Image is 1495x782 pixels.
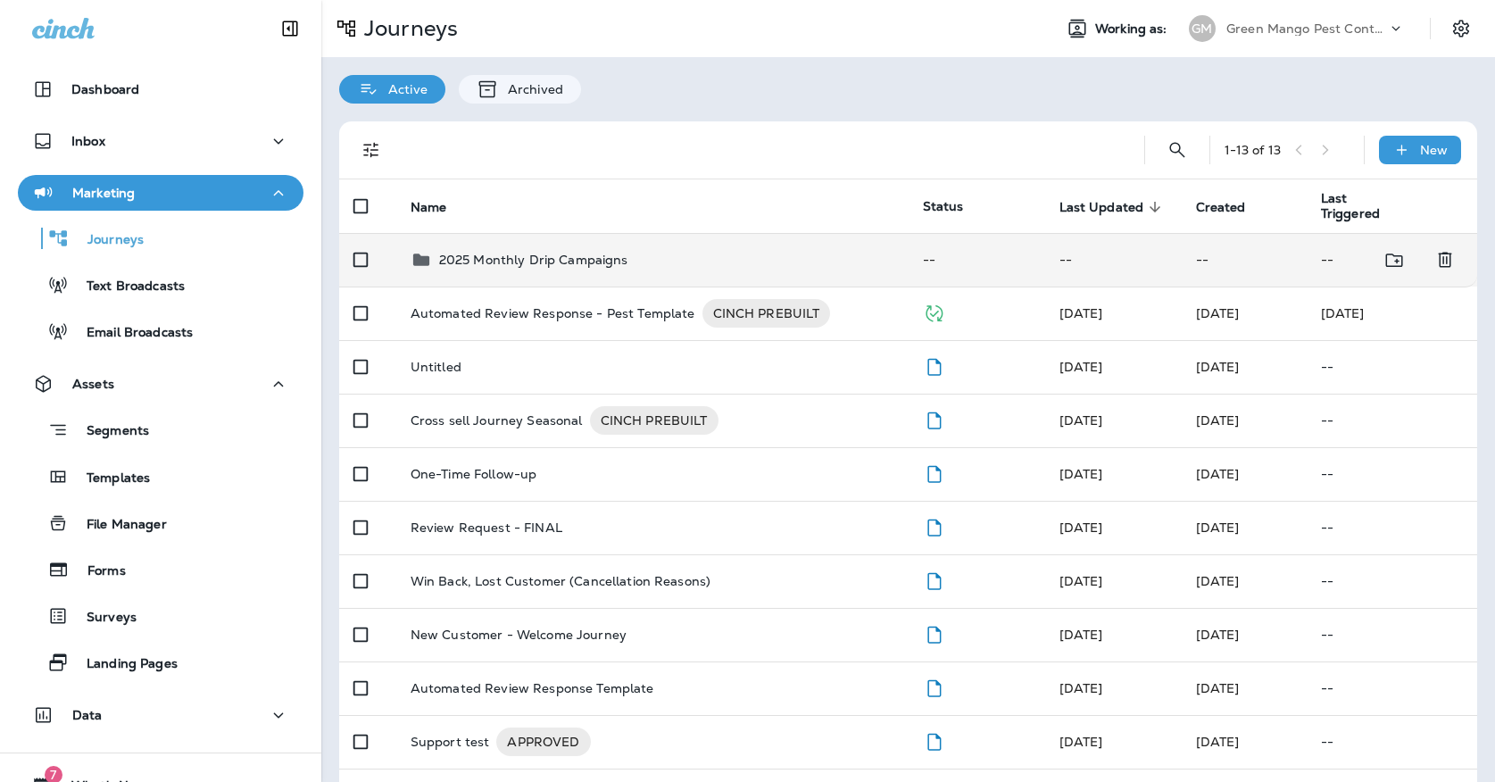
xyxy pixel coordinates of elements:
[1196,680,1240,696] span: J-P Scoville
[1225,143,1281,157] div: 1 - 13 of 13
[1307,287,1477,340] td: [DATE]
[1196,200,1246,215] span: Created
[923,357,945,373] span: Draft
[70,563,126,580] p: Forms
[1196,412,1240,428] span: J-P Scoville
[357,15,458,42] p: Journeys
[71,82,139,96] p: Dashboard
[411,728,490,756] p: Support test
[1059,305,1103,321] span: Caitlyn Harney
[411,628,627,642] p: New Customer - Welcome Journey
[69,423,149,441] p: Segments
[18,312,303,350] button: Email Broadcasts
[69,517,167,534] p: File Manager
[1095,21,1171,37] span: Working as:
[1159,132,1195,168] button: Search Journeys
[18,551,303,588] button: Forms
[18,697,303,733] button: Data
[923,571,945,587] span: Draft
[72,186,135,200] p: Marketing
[1059,680,1103,696] span: J-P Scoville
[69,610,137,627] p: Surveys
[499,82,563,96] p: Archived
[1321,360,1463,374] p: --
[18,220,303,257] button: Journeys
[1307,233,1421,287] td: --
[1059,734,1103,750] span: J-P Scoville
[1321,628,1463,642] p: --
[1196,305,1240,321] span: Caitlyn Harney
[1059,359,1103,375] span: Jason Munk
[923,732,945,748] span: Draft
[18,411,303,449] button: Segments
[923,625,945,641] span: Draft
[411,299,695,328] p: Automated Review Response - Pest Template
[496,728,590,756] div: APPROVED
[1321,520,1463,535] p: --
[1059,199,1167,215] span: Last Updated
[72,377,114,391] p: Assets
[1196,359,1240,375] span: Jason Munk
[923,198,964,214] span: Status
[411,200,447,215] span: Name
[265,11,315,46] button: Collapse Sidebar
[69,325,193,342] p: Email Broadcasts
[1226,21,1387,36] p: Green Mango Pest Control
[1059,412,1103,428] span: J-P Scoville
[18,597,303,635] button: Surveys
[69,656,178,673] p: Landing Pages
[71,134,105,148] p: Inbox
[1196,734,1240,750] span: J-P Scoville
[1059,627,1103,643] span: J-P Scoville
[18,123,303,159] button: Inbox
[909,233,1045,287] td: --
[702,299,831,328] div: CINCH PREBUILT
[1196,573,1240,589] span: J-P Scoville
[18,504,303,542] button: File Manager
[1321,413,1463,428] p: --
[18,366,303,402] button: Assets
[1196,466,1240,482] span: J-P Scoville
[1182,233,1307,287] td: --
[69,279,185,295] p: Text Broadcasts
[923,304,945,320] span: Published
[1059,520,1103,536] span: J-P Scoville
[1321,735,1463,749] p: --
[1427,242,1463,279] button: Delete
[72,708,103,722] p: Data
[18,644,303,681] button: Landing Pages
[1321,681,1463,695] p: --
[411,520,562,535] p: Review Request - FINAL
[411,467,537,481] p: One-Time Follow-up
[590,406,718,435] div: CINCH PREBUILT
[411,406,583,435] p: Cross sell Journey Seasonal
[69,470,150,487] p: Templates
[1321,574,1463,588] p: --
[70,232,144,249] p: Journeys
[923,678,945,695] span: Draft
[18,458,303,495] button: Templates
[1445,12,1477,45] button: Settings
[439,253,628,267] p: 2025 Monthly Drip Campaigns
[1059,573,1103,589] span: J-P Scoville
[590,412,718,429] span: CINCH PREBUILT
[18,71,303,107] button: Dashboard
[18,266,303,304] button: Text Broadcasts
[1196,627,1240,643] span: J-P Scoville
[411,681,654,695] p: Automated Review Response Template
[1045,233,1182,287] td: --
[1059,466,1103,482] span: J-P Scoville
[353,132,389,168] button: Filters
[1196,520,1240,536] span: J-P Scoville
[1196,199,1269,215] span: Created
[18,175,303,211] button: Marketing
[411,360,461,374] p: Untitled
[923,411,945,427] span: Draft
[1321,467,1463,481] p: --
[923,464,945,480] span: Draft
[496,733,590,751] span: APPROVED
[1376,242,1413,279] button: Move to folder
[411,199,470,215] span: Name
[702,304,831,322] span: CINCH PREBUILT
[379,82,428,96] p: Active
